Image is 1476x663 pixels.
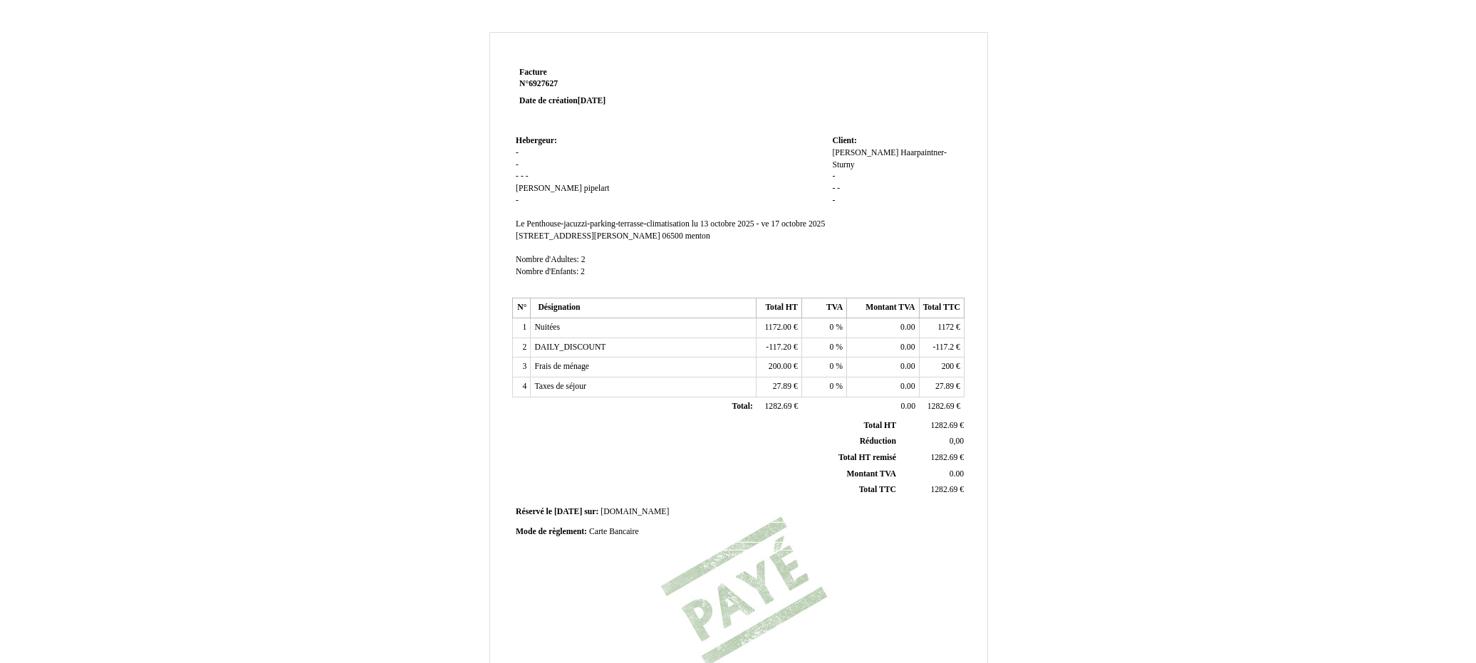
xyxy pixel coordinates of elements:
[899,482,967,498] td: €
[935,382,954,391] span: 27.89
[513,377,531,397] td: 4
[521,172,524,181] span: -
[919,377,964,397] td: €
[519,96,606,105] strong: Date de création
[516,172,519,181] span: -
[662,231,683,241] span: 06500
[516,255,579,264] span: Nombre d'Adultes:
[832,184,835,193] span: -
[764,402,791,411] span: 1282.69
[832,196,835,205] span: -
[900,343,915,352] span: 0.00
[516,231,660,241] span: [STREET_ADDRESS][PERSON_NAME]
[732,402,752,411] span: Total:
[516,267,578,276] span: Nombre d'Enfants:
[513,318,531,338] td: 1
[801,298,846,318] th: TVA
[832,136,856,145] span: Client:
[773,382,791,391] span: 27.89
[930,421,957,430] span: 1282.69
[531,298,757,318] th: Désignation
[860,437,896,446] span: Réduction
[801,338,846,357] td: %
[584,507,598,516] span: sur:
[919,338,964,357] td: €
[847,298,919,318] th: Montant TVA
[757,298,801,318] th: Total HT
[919,397,964,417] td: €
[757,338,801,357] td: €
[534,382,586,391] span: Taxes de séjour
[578,96,606,105] span: [DATE]
[581,255,586,264] span: 2
[529,79,558,88] span: 6927627
[801,377,846,397] td: %
[899,418,967,434] td: €
[900,323,915,332] span: 0.00
[534,362,589,371] span: Frais de ménage
[801,318,846,338] td: %
[516,507,552,516] span: Réservé le
[516,160,519,169] span: -
[685,231,710,241] span: menton
[769,362,791,371] span: 200.00
[832,172,835,181] span: -
[516,148,519,157] span: -
[832,148,898,157] span: [PERSON_NAME]
[766,343,791,352] span: -117.20
[801,357,846,377] td: %
[692,219,826,229] span: lu 13 octobre 2025 - ve 17 octobre 2025
[534,323,560,332] span: Nuitées
[830,343,834,352] span: 0
[526,172,529,181] span: -
[519,68,547,77] span: Facture
[900,362,915,371] span: 0.00
[516,527,587,536] span: Mode de règlement:
[534,343,606,352] span: DAILY_DISCOUNT
[554,507,582,516] span: [DATE]
[930,485,957,494] span: 1282.69
[937,323,954,332] span: 1172
[513,357,531,377] td: 3
[830,362,834,371] span: 0
[513,338,531,357] td: 2
[919,357,964,377] td: €
[764,323,791,332] span: 1172.00
[900,382,915,391] span: 0.00
[830,382,834,391] span: 0
[932,343,954,352] span: -117.2
[837,184,840,193] span: -
[519,78,690,90] strong: N°
[757,377,801,397] td: €
[919,298,964,318] th: Total TTC
[516,136,557,145] span: Hebergeur:
[901,402,915,411] span: 0.00
[830,323,834,332] span: 0
[584,184,610,193] span: pipelart
[899,450,967,466] td: €
[942,362,955,371] span: 200
[757,357,801,377] td: €
[513,298,531,318] th: N°
[516,196,519,205] span: -
[581,267,585,276] span: 2
[516,219,690,229] span: Le Penthouse-jacuzzi-parking-terrasse-climatisation
[757,318,801,338] td: €
[927,402,955,411] span: 1282.69
[589,527,639,536] span: Carte Bancaire
[832,148,946,169] span: Haarpaintner-Sturny
[859,485,896,494] span: Total TTC
[516,184,582,193] span: [PERSON_NAME]
[950,437,964,446] span: 0,00
[601,507,669,516] span: [DOMAIN_NAME]
[930,453,957,462] span: 1282.69
[847,469,896,479] span: Montant TVA
[950,469,964,479] span: 0.00
[919,318,964,338] td: €
[838,453,896,462] span: Total HT remisé
[864,421,896,430] span: Total HT
[757,397,801,417] td: €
